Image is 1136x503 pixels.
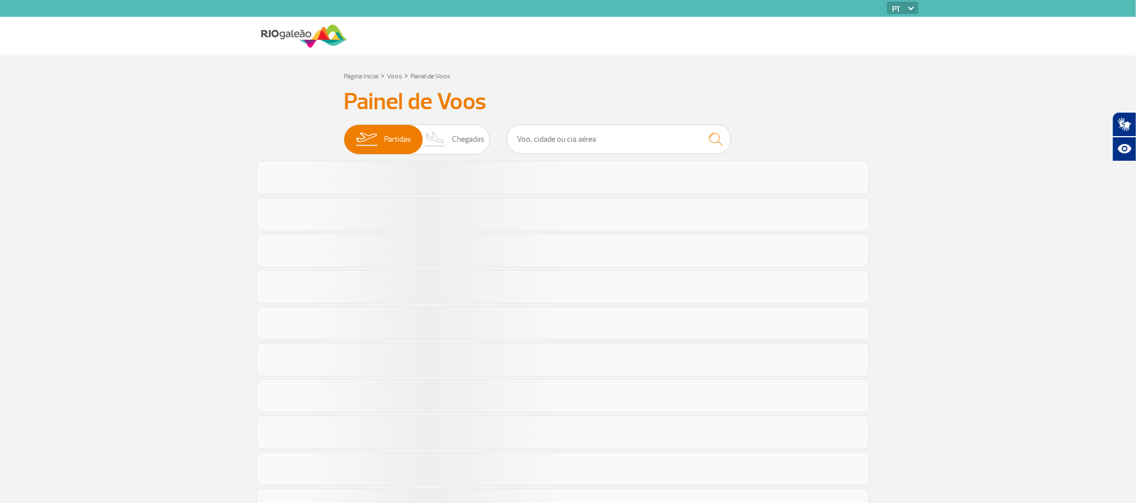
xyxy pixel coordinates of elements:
[452,125,484,154] span: Chegadas
[404,69,408,82] a: >
[1112,112,1136,161] div: Plugin de acessibilidade da Hand Talk.
[1112,112,1136,137] button: Abrir tradutor de língua de sinais.
[349,125,384,154] img: slider-embarque
[410,72,450,81] a: Painel de Voos
[381,69,385,82] a: >
[419,125,452,154] img: slider-desembarque
[344,72,378,81] a: Página Inicial
[1112,137,1136,161] button: Abrir recursos assistivos.
[384,125,411,154] span: Partidas
[344,88,792,116] h3: Painel de Voos
[507,124,731,154] input: Voo, cidade ou cia aérea
[387,72,402,81] a: Voos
